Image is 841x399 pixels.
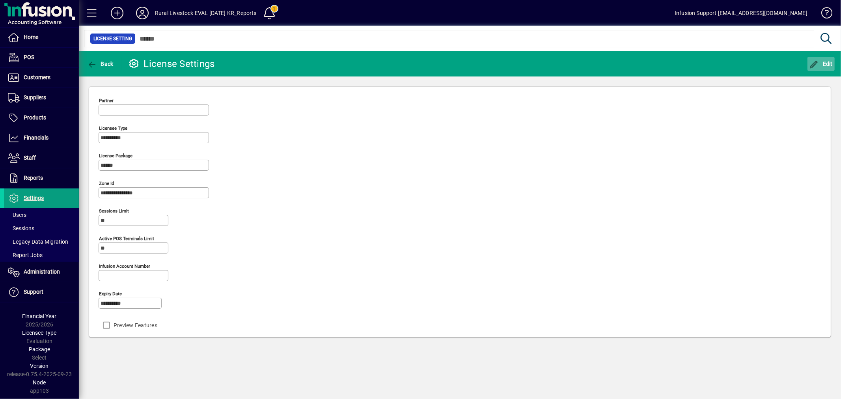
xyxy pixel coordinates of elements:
[24,34,38,40] span: Home
[4,208,79,222] a: Users
[79,57,122,71] app-page-header-button: Back
[29,346,50,352] span: Package
[4,128,79,148] a: Financials
[93,35,132,43] span: License Setting
[33,379,46,386] span: Node
[104,6,130,20] button: Add
[24,289,43,295] span: Support
[4,148,79,168] a: Staff
[130,6,155,20] button: Profile
[4,222,79,235] a: Sessions
[4,248,79,262] a: Report Jobs
[22,313,57,319] span: Financial Year
[24,268,60,275] span: Administration
[807,57,835,71] button: Edit
[8,225,34,231] span: Sessions
[99,125,127,131] mat-label: Licensee Type
[85,57,116,71] button: Back
[4,282,79,302] a: Support
[4,108,79,128] a: Products
[99,153,132,158] mat-label: License Package
[99,98,114,103] mat-label: Partner
[24,155,36,161] span: Staff
[99,208,129,214] mat-label: Sessions Limit
[87,61,114,67] span: Back
[809,61,833,67] span: Edit
[24,114,46,121] span: Products
[675,7,807,19] div: Infusion Support [EMAIL_ADDRESS][DOMAIN_NAME]
[4,68,79,88] a: Customers
[4,28,79,47] a: Home
[4,262,79,282] a: Administration
[24,74,50,80] span: Customers
[4,168,79,188] a: Reports
[24,54,34,60] span: POS
[22,330,57,336] span: Licensee Type
[8,252,43,258] span: Report Jobs
[4,235,79,248] a: Legacy Data Migration
[815,2,831,27] a: Knowledge Base
[99,181,114,186] mat-label: Zone Id
[8,239,68,245] span: Legacy Data Migration
[24,195,44,201] span: Settings
[155,7,257,19] div: Rural Livestock EVAL [DATE] KR_Reports
[99,236,154,241] mat-label: Active POS Terminals Limit
[4,48,79,67] a: POS
[24,175,43,181] span: Reports
[24,94,46,101] span: Suppliers
[99,291,122,296] mat-label: Expiry date
[99,263,150,269] mat-label: Infusion account number
[24,134,48,141] span: Financials
[8,212,26,218] span: Users
[30,363,49,369] span: Version
[128,58,215,70] div: License Settings
[4,88,79,108] a: Suppliers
